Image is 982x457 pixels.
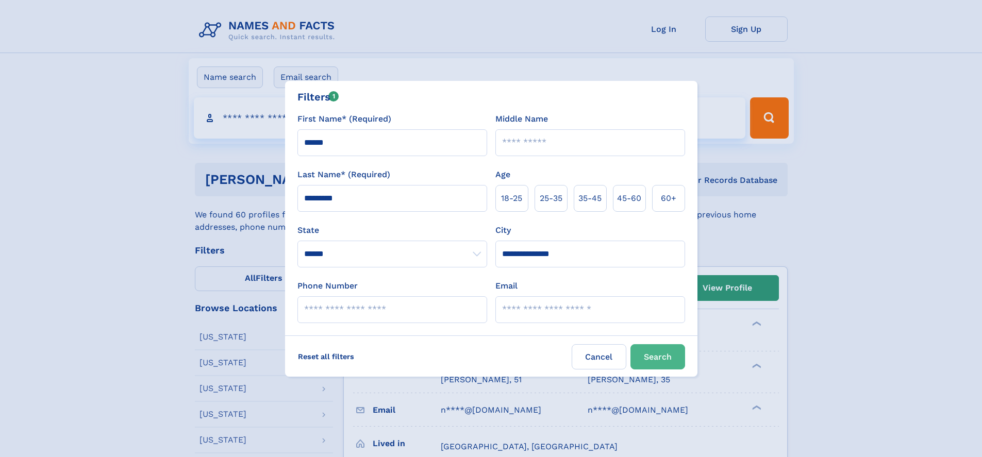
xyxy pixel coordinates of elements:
[501,192,522,205] span: 18‑25
[572,344,626,369] label: Cancel
[495,280,518,292] label: Email
[617,192,641,205] span: 45‑60
[630,344,685,369] button: Search
[578,192,602,205] span: 35‑45
[495,224,511,236] label: City
[297,224,487,236] label: State
[297,113,391,125] label: First Name* (Required)
[297,280,358,292] label: Phone Number
[297,89,339,105] div: Filters
[291,344,361,369] label: Reset all filters
[540,192,562,205] span: 25‑35
[495,113,548,125] label: Middle Name
[661,192,676,205] span: 60+
[297,168,390,181] label: Last Name* (Required)
[495,168,510,181] label: Age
